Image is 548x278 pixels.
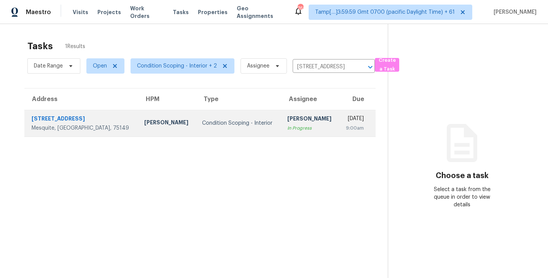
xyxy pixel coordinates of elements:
button: Open [365,62,376,72]
th: Address [24,88,138,110]
span: [PERSON_NAME] [491,8,537,16]
span: Properties [198,8,228,16]
span: 1 Results [65,43,85,50]
input: Search by address [293,61,354,73]
button: Create a Task [375,58,399,72]
h2: Tasks [27,42,53,50]
th: Type [196,88,281,110]
div: [DATE] [345,115,364,124]
span: Work Orders [130,5,164,20]
th: Due [339,88,376,110]
span: Open [93,62,107,70]
span: Create a Task [379,56,395,74]
h3: Choose a task [436,172,489,180]
span: Tamp[…]3:59:59 Gmt 0700 (pacific Daylight Time) + 61 [315,8,455,16]
div: Select a task from the queue in order to view details [425,186,499,209]
div: Condition Scoping - Interior [202,119,275,127]
span: Tasks [173,10,189,15]
span: Assignee [247,62,269,70]
span: Date Range [34,62,63,70]
span: Visits [73,8,88,16]
div: 762 [298,5,303,12]
span: Maestro [26,8,51,16]
div: 9:00am [345,124,364,132]
th: Assignee [281,88,339,110]
span: Condition Scoping - Interior + 2 [137,62,217,70]
span: Projects [97,8,121,16]
span: Geo Assignments [237,5,285,20]
div: [PERSON_NAME] [287,115,333,124]
div: [PERSON_NAME] [144,119,190,128]
div: Mesquite, [GEOGRAPHIC_DATA], 75149 [32,124,132,132]
th: HPM [138,88,196,110]
div: [STREET_ADDRESS] [32,115,132,124]
div: In Progress [287,124,333,132]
